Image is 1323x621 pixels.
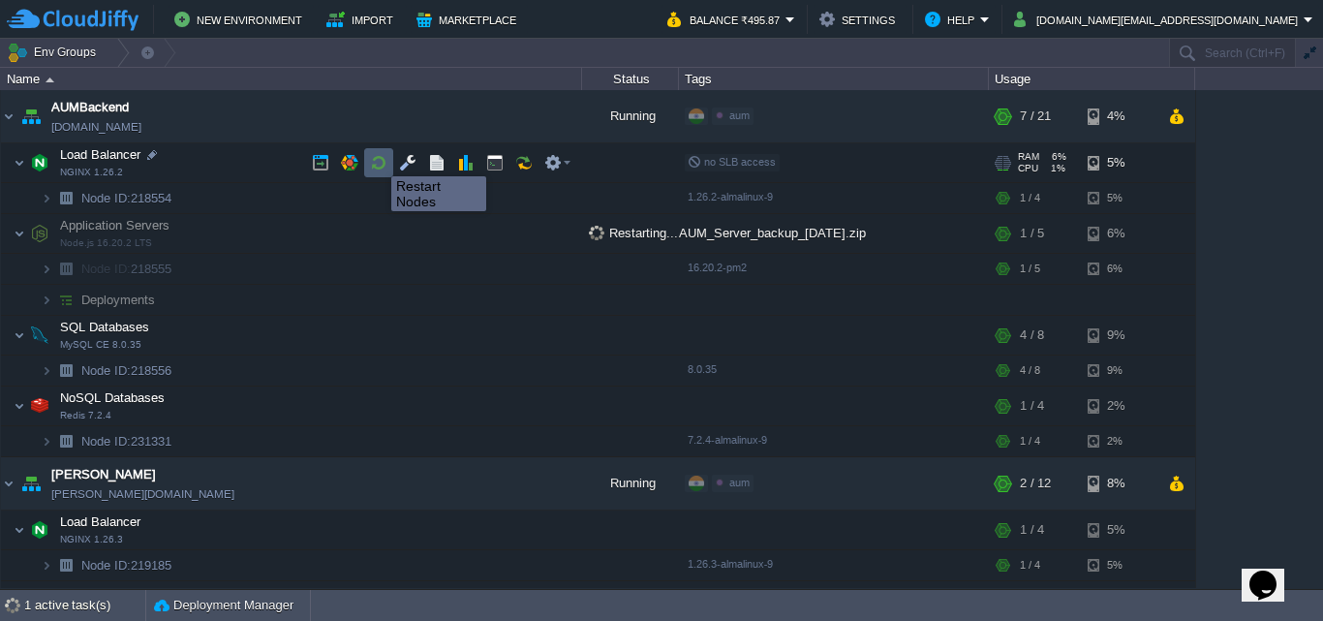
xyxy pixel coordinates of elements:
span: RAM [1018,151,1039,163]
img: AMDAwAAAACH5BAEAAAAALAAAAAABAAEAAAICRAEAOw== [41,254,52,284]
span: 6% [1047,151,1066,163]
div: 4 / 8 [1020,316,1044,355]
img: AMDAwAAAACH5BAEAAAAALAAAAAABAAEAAAICRAEAOw== [14,316,25,355]
div: 9% [1088,316,1151,355]
div: Usage [990,68,1194,90]
span: Node ID: [81,434,131,449]
a: Node ID:218555 [79,261,174,277]
span: aum [729,109,750,121]
img: AMDAwAAAACH5BAEAAAAALAAAAAABAAEAAAICRAEAOw== [52,254,79,284]
a: Node ID:231331 [79,433,174,450]
div: 7 / 21 [1020,90,1051,142]
div: 1 / 4 [1020,426,1040,456]
a: Application ServersNode.js 16.20.2 LTS [58,218,172,233]
button: [DOMAIN_NAME][EMAIL_ADDRESS][DOMAIN_NAME] [1014,8,1304,31]
a: [DOMAIN_NAME] [51,117,141,137]
a: Load BalancerNGINX 1.26.2 [58,147,143,162]
img: AMDAwAAAACH5BAEAAAAALAAAAAABAAEAAAICRAEAOw== [46,78,54,82]
button: Settings [819,8,901,31]
img: AMDAwAAAACH5BAEAAAAALAAAAAABAAEAAAICRAEAOw== [26,387,53,425]
button: Import [326,8,399,31]
div: Running [582,90,679,142]
div: 1 / 4 [1020,550,1040,580]
div: 1 active task(s) [24,590,145,621]
img: AMDAwAAAACH5BAEAAAAALAAAAAABAAEAAAICRAEAOw== [1,90,16,142]
div: Name [2,68,581,90]
span: aum [729,477,750,488]
span: Application Servers [58,584,172,601]
div: 11% [1088,581,1151,620]
span: SQL Databases [58,319,152,335]
img: CloudJiffy [7,8,138,32]
div: 2 / 12 [1020,457,1051,510]
span: 1.26.2-almalinux-9 [688,191,773,202]
img: AMDAwAAAACH5BAEAAAAALAAAAAABAAEAAAICRAEAOw== [52,285,79,315]
img: AMDAwAAAACH5BAEAAAAALAAAAAABAAEAAAICRAEAOw== [26,511,53,549]
div: 4 / 8 [1020,356,1040,386]
div: 5% [1088,511,1151,549]
a: Deployments [79,292,158,308]
span: 218554 [79,190,174,206]
span: NGINX 1.26.3 [60,534,123,545]
span: no SLB access [688,156,776,168]
div: Restart Nodes [396,178,481,209]
div: 4% [1088,90,1151,142]
div: 2% [1088,426,1151,456]
div: 2% [1088,387,1151,425]
button: Help [925,8,980,31]
img: AMDAwAAAACH5BAEAAAAALAAAAAABAAEAAAICRAEAOw== [41,356,52,386]
span: 218556 [79,362,174,379]
img: AMDAwAAAACH5BAEAAAAALAAAAAABAAEAAAICRAEAOw== [1,457,16,510]
span: 8.0.35 [688,363,717,375]
img: AMDAwAAAACH5BAEAAAAALAAAAAABAAEAAAICRAEAOw== [26,214,53,253]
img: AMDAwAAAACH5BAEAAAAALAAAAAABAAEAAAICRAEAOw== [41,183,52,213]
img: AMDAwAAAACH5BAEAAAAALAAAAAABAAEAAAICRAEAOw== [41,285,52,315]
div: Tags [680,68,988,90]
div: 9% [1088,356,1151,386]
img: AMDAwAAAACH5BAEAAAAALAAAAAABAAEAAAICRAEAOw== [17,90,45,142]
button: Marketplace [416,8,522,31]
span: 1% [1046,163,1065,174]
div: 5% [1088,183,1151,213]
img: AMDAwAAAACH5BAEAAAAALAAAAAABAAEAAAICRAEAOw== [26,581,53,620]
a: NoSQL DatabasesRedis 7.2.4 [58,390,168,405]
button: Deployment Manager [154,596,293,615]
a: AUMBackend [51,98,129,117]
a: Node ID:218554 [79,190,174,206]
img: AMDAwAAAACH5BAEAAAAALAAAAAABAAEAAAICRAEAOw== [52,426,79,456]
div: 1 / 5 [1020,214,1044,253]
div: Running [582,457,679,510]
a: SQL DatabasesMySQL CE 8.0.35 [58,320,152,334]
a: [PERSON_NAME] [51,465,156,484]
span: 7.2.4-almalinux-9 [688,434,767,446]
span: MySQL CE 8.0.35 [60,339,141,351]
img: AMDAwAAAACH5BAEAAAAALAAAAAABAAEAAAICRAEAOw== [52,183,79,213]
span: 231331 [79,433,174,450]
img: AMDAwAAAACH5BAEAAAAALAAAAAABAAEAAAICRAEAOw== [26,316,53,355]
span: Restarting... [589,226,678,240]
span: Node ID: [81,262,131,276]
div: AUM_Server_backup_[DATE].zip [679,214,989,253]
img: AMDAwAAAACH5BAEAAAAALAAAAAABAAEAAAICRAEAOw== [26,143,53,182]
img: AMDAwAAAACH5BAEAAAAALAAAAAABAAEAAAICRAEAOw== [14,214,25,253]
button: Balance ₹495.87 [667,8,785,31]
a: [PERSON_NAME][DOMAIN_NAME] [51,484,234,504]
div: 1 / 4 [1020,511,1044,549]
span: NGINX 1.26.2 [60,167,123,178]
span: Load Balancer [58,146,143,163]
div: 1 / 4 [1020,387,1044,425]
img: AMDAwAAAACH5BAEAAAAALAAAAAABAAEAAAICRAEAOw== [14,581,25,620]
img: AMDAwAAAACH5BAEAAAAALAAAAAABAAEAAAICRAEAOw== [52,356,79,386]
div: 5% [1088,143,1151,182]
img: AMDAwAAAACH5BAEAAAAALAAAAAABAAEAAAICRAEAOw== [41,550,52,580]
span: Redis 7.2.4 [60,410,111,421]
span: Application Servers [58,217,172,233]
div: 1 / 5 [1020,254,1040,284]
img: AMDAwAAAACH5BAEAAAAALAAAAAABAAEAAAICRAEAOw== [17,457,45,510]
img: AMDAwAAAACH5BAEAAAAALAAAAAABAAEAAAICRAEAOw== [52,550,79,580]
div: 6% [1088,214,1151,253]
span: NoSQL Databases [58,389,168,406]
